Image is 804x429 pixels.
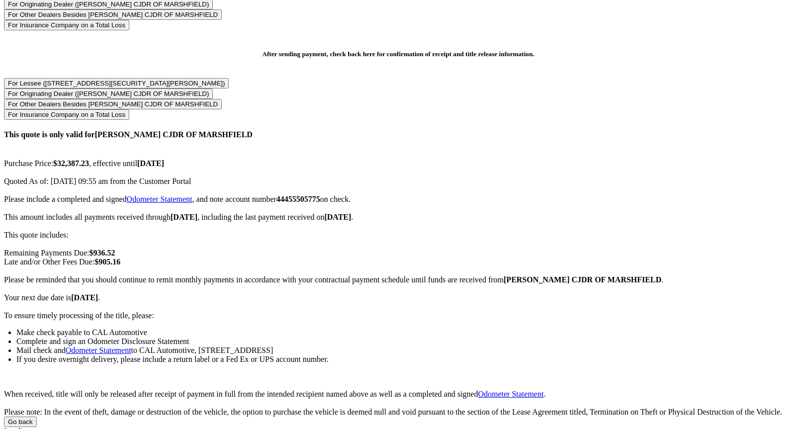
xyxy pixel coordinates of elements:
li: Complete and sign an Odometer Disclosure Statement [16,337,793,346]
button: For Insurance Company on a Total Loss [4,109,129,120]
button: For Other Dealers Besides [PERSON_NAME] CJDR OF MARSHFIELD [4,9,222,20]
button: For Insurance Company on a Total Loss [4,20,129,30]
li: If you desire overnight delivery, please include a return label or a Fed Ex or UPS account number. [16,355,793,364]
h5: After sending payment, check back here for confirmation of receipt and title release information. [4,50,793,58]
b: [DATE] [137,159,164,168]
div: Please include a completed and signed , and note account number on check. This amount includes al... [4,195,793,417]
button: Go back [4,417,37,427]
div: This quote includes: Remaining Payments Due: Late and/or Other Fees Due: [4,231,793,266]
b: [DATE] [171,213,197,221]
b: [PERSON_NAME] CJDR OF MARSHFIELD [504,275,661,284]
b: $905.16 [94,257,120,266]
a: Odometer Statement [66,346,131,354]
b: [DATE] [324,213,351,221]
b: 44455505775 [276,195,320,203]
li: Mail check and to CAL Automotive, [STREET_ADDRESS] [16,346,793,355]
div: Purchase Price: , effective until Quoted As of: [DATE] 09:55 am from the Customer Portal [4,130,793,194]
b: $936.52 [89,249,115,257]
h4: This quote is only valid for [4,130,793,139]
button: For Originating Dealer ([PERSON_NAME] CJDR OF MARSHFIELD) [4,88,213,99]
b: [PERSON_NAME] CJDR OF MARSHFIELD [95,130,253,139]
li: Make check payable to CAL Automotive [16,328,793,337]
b: [DATE] [71,293,98,302]
a: Odometer Statement [127,195,192,203]
b: $32,387.23 [53,159,89,168]
button: For Lessee ([STREET_ADDRESS][SECURITY_DATA][PERSON_NAME]) [4,78,229,88]
a: Odometer Statement [478,390,543,398]
button: For Other Dealers Besides [PERSON_NAME] CJDR OF MARSHFIELD [4,99,222,109]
